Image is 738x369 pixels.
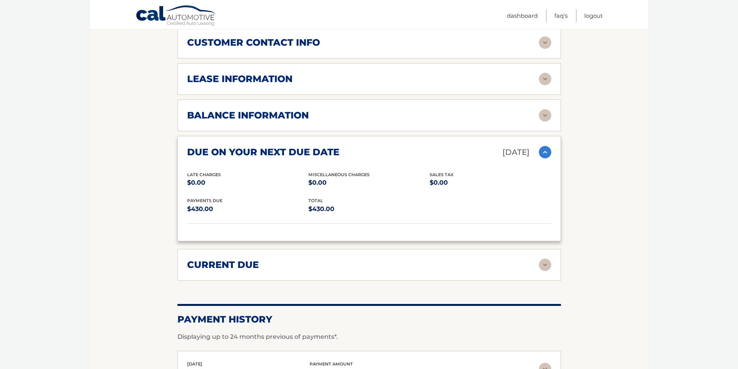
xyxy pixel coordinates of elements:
h2: customer contact info [187,37,320,48]
img: accordion-rest.svg [539,109,551,122]
p: $0.00 [187,177,308,188]
h2: balance information [187,110,309,121]
img: accordion-rest.svg [539,36,551,49]
a: Logout [584,9,603,22]
span: [DATE] [187,361,202,367]
span: total [308,198,323,203]
p: [DATE] [502,146,530,159]
h2: lease information [187,73,292,85]
p: $0.00 [430,177,551,188]
p: $0.00 [308,177,430,188]
span: Payments Due [187,198,222,203]
a: FAQ's [554,9,568,22]
p: Displaying up to 24 months previous of payments*. [177,332,561,342]
span: Miscellaneous Charges [308,172,370,177]
h2: due on your next due date [187,146,339,158]
span: Sales Tax [430,172,454,177]
h2: current due [187,259,259,271]
a: Dashboard [507,9,538,22]
span: payment amount [310,361,353,367]
a: Cal Automotive [136,5,217,27]
img: accordion-rest.svg [539,73,551,85]
p: $430.00 [308,204,430,215]
img: accordion-rest.svg [539,259,551,271]
span: Late Charges [187,172,221,177]
img: accordion-active.svg [539,146,551,158]
p: $430.00 [187,204,308,215]
h2: Payment History [177,314,561,325]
